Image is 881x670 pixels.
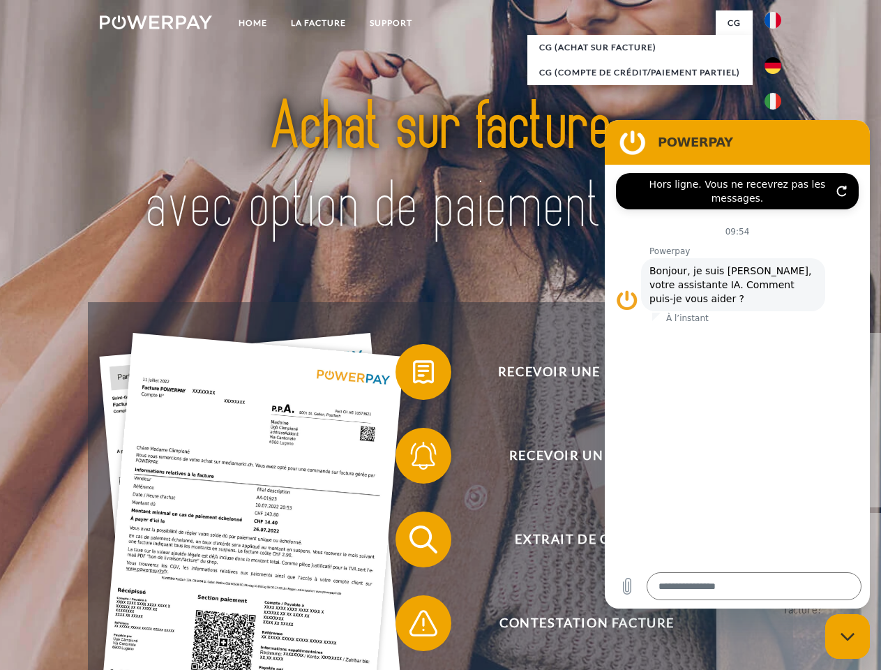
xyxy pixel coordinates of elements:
button: Recevoir un rappel? [396,428,758,484]
img: fr [765,12,781,29]
img: logo-powerpay-white.svg [100,15,212,29]
a: CG (Compte de crédit/paiement partiel) [527,60,753,85]
a: CG (achat sur facture) [527,35,753,60]
img: it [765,93,781,110]
span: Recevoir une facture ? [416,344,758,400]
img: qb_bell.svg [406,438,441,473]
span: Recevoir un rappel? [416,428,758,484]
a: CG [716,10,753,36]
iframe: Fenêtre de messagerie [605,120,870,609]
span: Extrait de compte [416,512,758,567]
iframe: Bouton de lancement de la fenêtre de messagerie, conversation en cours [825,614,870,659]
button: Contestation Facture [396,595,758,651]
img: de [765,57,781,74]
button: Extrait de compte [396,512,758,567]
span: Contestation Facture [416,595,758,651]
img: qb_search.svg [406,522,441,557]
a: Support [358,10,424,36]
a: LA FACTURE [279,10,358,36]
a: Home [227,10,279,36]
img: qb_bill.svg [406,355,441,389]
img: title-powerpay_fr.svg [133,67,748,267]
button: Recevoir une facture ? [396,344,758,400]
img: qb_warning.svg [406,606,441,641]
